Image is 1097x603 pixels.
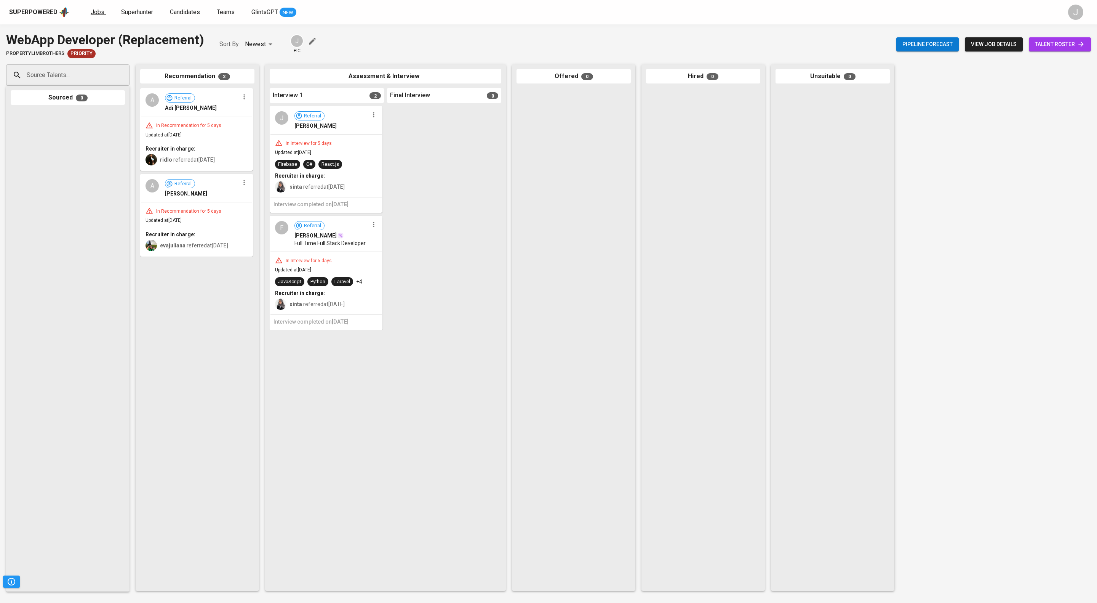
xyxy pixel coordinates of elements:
div: J [1068,5,1083,20]
span: Jobs [91,8,104,16]
span: Updated at [DATE] [275,267,311,273]
span: 0 [581,73,593,80]
div: F [275,221,288,234]
span: 0 [487,92,498,99]
span: Pipeline forecast [902,40,953,49]
p: +4 [356,278,362,285]
div: JavaScript [278,278,301,285]
div: J [275,111,288,125]
b: Recruiter in charge: [275,290,325,296]
span: referred at [DATE] [160,242,228,249]
span: Candidates [170,8,200,16]
span: Referral [171,95,195,102]
img: ridlo@glints.com [146,154,157,165]
a: Superhunter [121,8,155,17]
a: Teams [217,8,236,17]
h6: Interview completed on [273,200,379,209]
div: Assessment & Interview [270,69,501,84]
div: Laravel [334,278,350,285]
p: Newest [245,40,266,49]
div: Newest [245,37,275,51]
button: view job details [965,37,1023,51]
b: Recruiter in charge: [146,231,195,237]
div: Superpowered [9,8,58,17]
div: WebApp Developer (Replacement) [6,30,204,49]
div: In Recommendation for 5 days [153,208,224,215]
div: C# [306,161,312,168]
img: app logo [59,6,69,18]
span: Referral [301,222,324,229]
b: evajuliana [160,242,185,249]
b: Recruiter in charge: [146,146,195,152]
img: sinta.windasari@glints.com [275,298,286,310]
div: In Recommendation for 5 days [153,122,224,129]
span: talent roster [1035,40,1085,49]
span: Interview 1 [273,91,303,100]
span: Adi [PERSON_NAME] [165,104,217,112]
b: Recruiter in charge: [275,173,325,179]
span: 0 [844,73,856,80]
span: PropertyLimBrothers [6,50,64,57]
span: Priority [67,50,96,57]
span: view job details [971,40,1017,49]
b: ridlo [160,157,172,163]
span: Referral [171,180,195,188]
div: J [290,34,304,48]
div: AReferral[PERSON_NAME]In Recommendation for 5 daysUpdated at[DATE]Recruiter in charge:evajuliana ... [140,174,253,257]
a: Jobs [91,8,106,17]
div: A [146,179,159,192]
span: referred at [DATE] [289,184,345,190]
span: Final Interview [390,91,430,100]
div: Recommendation [140,69,254,84]
img: magic_wand.svg [337,233,344,239]
span: Updated at [DATE] [146,218,182,223]
b: sinta [289,301,302,307]
a: GlintsGPT NEW [251,8,296,17]
span: 0 [76,95,88,101]
div: A [146,93,159,107]
a: Superpoweredapp logo [9,6,69,18]
span: [DATE] [332,201,349,207]
div: Python [310,278,325,285]
img: sinta.windasari@glints.com [275,181,286,192]
span: 0 [707,73,718,80]
span: Teams [217,8,235,16]
img: eva@glints.com [146,240,157,251]
span: [PERSON_NAME] [294,232,337,239]
span: referred at [DATE] [160,157,215,163]
span: GlintsGPT [251,8,278,16]
span: [DATE] [332,319,349,325]
span: [PERSON_NAME] [294,122,337,130]
b: sinta [289,184,302,190]
button: Pipeline forecast [896,37,959,51]
a: Candidates [170,8,201,17]
div: pic [290,34,304,54]
a: talent roster [1029,37,1091,51]
span: 2 [369,92,381,99]
div: React.js [321,161,339,168]
div: Hired [646,69,760,84]
div: JReferral[PERSON_NAME]In Interview for 5 daysUpdated at[DATE]FirebaseC#React.jsRecruiter in charg... [270,106,382,213]
button: Open [125,74,127,76]
div: AReferralAdi [PERSON_NAME]In Recommendation for 5 daysUpdated at[DATE]Recruiter in charge:ridlo r... [140,88,253,171]
span: [PERSON_NAME] [165,190,207,197]
div: Unsuitable [776,69,890,84]
div: In Interview for 5 days [283,258,335,264]
span: referred at [DATE] [289,301,345,307]
span: Full Time Full Stack Developer [294,239,366,247]
div: Sourced [11,90,125,105]
span: Updated at [DATE] [146,132,182,138]
div: Offered [517,69,631,84]
div: Firebase [278,161,297,168]
span: Updated at [DATE] [275,150,311,155]
span: 2 [218,73,230,80]
span: Referral [301,112,324,120]
button: Pipeline Triggers [3,576,20,588]
p: Sort By [219,40,239,49]
span: Superhunter [121,8,153,16]
div: FReferral[PERSON_NAME]Full Time Full Stack DeveloperIn Interview for 5 daysUpdated at[DATE]JavaSc... [270,216,382,330]
h6: Interview completed on [273,318,379,326]
span: NEW [280,9,296,16]
div: In Interview for 5 days [283,140,335,147]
